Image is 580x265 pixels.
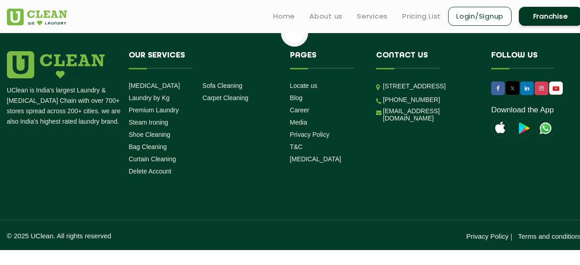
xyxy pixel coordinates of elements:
a: Shoe Cleaning [129,131,170,138]
a: Laundry by Kg [129,94,169,101]
h4: Contact us [376,51,478,68]
h4: Pages [290,51,363,68]
a: Blog [290,94,303,101]
img: logo.png [7,51,105,78]
a: About us [309,11,343,22]
a: Services [357,11,388,22]
a: Carpet Cleaning [203,94,248,101]
a: Login/Signup [448,7,512,26]
p: UClean is India's largest Laundry & [MEDICAL_DATA] Chain with over 700+ stores spread across 200+... [7,85,122,127]
a: Privacy Policy [290,131,329,138]
img: UClean Laundry and Dry Cleaning [7,9,67,25]
a: Privacy Policy [466,232,508,240]
a: Download the App [491,106,554,115]
p: [STREET_ADDRESS] [383,81,478,92]
a: Media [290,119,307,126]
a: Curtain Cleaning [129,155,176,163]
a: T&C [290,143,303,150]
img: UClean Laundry and Dry Cleaning [550,84,562,93]
a: [PHONE_NUMBER] [383,96,440,103]
a: Locate us [290,82,318,89]
h4: Our Services [129,51,276,68]
a: Steam Ironing [129,119,168,126]
a: Bag Cleaning [129,143,167,150]
img: UClean Laundry and Dry Cleaning [536,119,555,137]
a: Premium Laundry [129,106,179,114]
img: playstoreicon.png [514,119,532,137]
a: Career [290,106,309,114]
p: © 2025 UClean. All rights reserved [7,232,295,240]
a: Sofa Cleaning [203,82,242,89]
a: Delete Account [129,168,171,175]
a: [MEDICAL_DATA] [129,82,180,89]
a: Home [273,11,295,22]
a: [EMAIL_ADDRESS][DOMAIN_NAME] [383,107,478,122]
img: apple-icon.png [491,119,509,137]
a: [MEDICAL_DATA] [290,155,341,163]
h4: Follow us [491,51,571,68]
a: Pricing List [402,11,441,22]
